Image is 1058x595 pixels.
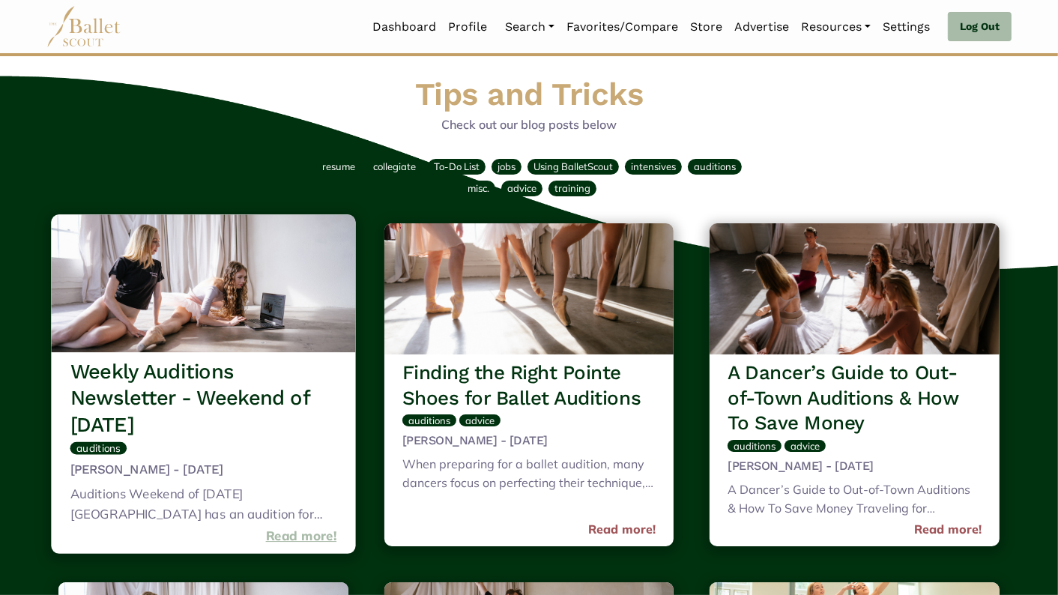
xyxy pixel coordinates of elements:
[914,520,982,540] a: Read more!
[498,160,516,172] span: jobs
[499,11,560,43] a: Search
[684,11,728,43] a: Store
[791,440,820,452] span: advice
[266,526,337,546] a: Read more!
[70,358,337,438] h3: Weekly Auditions Newsletter - Weekend of [DATE]
[52,74,1006,115] h1: Tips and Tricks
[728,360,982,436] h3: A Dancer’s Guide to Out-of-Town Auditions & How To Save Money
[434,160,480,172] span: To-Do List
[948,12,1012,42] a: Log Out
[366,11,442,43] a: Dashboard
[734,440,776,452] span: auditions
[728,11,795,43] a: Advertise
[468,182,489,194] span: misc.
[408,414,450,426] span: auditions
[322,160,355,172] span: resume
[728,480,982,522] div: A Dancer’s Guide to Out-of-Town Auditions & How To Save Money Traveling for auditions can be both...
[402,433,656,449] h5: [PERSON_NAME] - [DATE]
[52,115,1006,135] p: Check out our blog posts below
[560,11,684,43] a: Favorites/Compare
[533,160,613,172] span: Using BalletScout
[465,414,495,426] span: advice
[694,160,736,172] span: auditions
[588,520,656,540] a: Read more!
[507,182,536,194] span: advice
[728,459,982,474] h5: [PERSON_NAME] - [DATE]
[402,360,656,411] h3: Finding the Right Pointe Shoes for Ballet Auditions
[554,182,590,194] span: training
[70,484,337,528] div: Auditions Weekend of [DATE] [GEOGRAPHIC_DATA] has an audition for admittance into the Dance Depar...
[877,11,936,43] a: Settings
[710,223,1000,354] img: header_image.img
[51,214,355,352] img: header_image.img
[373,160,416,172] span: collegiate
[70,462,337,478] h5: [PERSON_NAME] - [DATE]
[402,455,656,496] div: When preparing for a ballet audition, many dancers focus on perfecting their technique, refining ...
[795,11,877,43] a: Resources
[76,442,121,455] span: auditions
[442,11,493,43] a: Profile
[384,223,674,354] img: header_image.img
[631,160,676,172] span: intensives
